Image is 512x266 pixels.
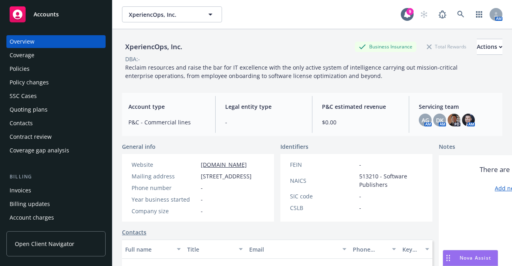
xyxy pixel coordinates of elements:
[122,240,184,259] button: Full name
[201,195,203,204] span: -
[322,118,399,126] span: $0.00
[353,245,387,254] div: Phone number
[122,228,146,236] a: Contacts
[10,49,34,62] div: Coverage
[434,6,450,22] a: Report a Bug
[6,211,106,224] a: Account charges
[10,90,37,102] div: SSC Cases
[439,142,455,152] span: Notes
[184,240,246,259] button: Title
[448,114,460,126] img: photo
[359,204,361,212] span: -
[249,245,338,254] div: Email
[471,6,487,22] a: Switch app
[132,195,198,204] div: Year business started
[422,116,429,124] span: AG
[225,102,302,111] span: Legal entity type
[406,8,414,15] div: 9
[15,240,74,248] span: Open Client Navigator
[6,117,106,130] a: Contacts
[6,35,106,48] a: Overview
[225,118,302,126] span: -
[6,62,106,75] a: Policies
[128,118,206,126] span: P&C - Commercial lines
[10,144,69,157] div: Coverage gap analysis
[10,62,30,75] div: Policies
[290,160,356,169] div: FEIN
[6,103,106,116] a: Quoting plans
[460,254,491,261] span: Nova Assist
[290,204,356,212] div: CSLB
[122,42,186,52] div: XperiencOps, Inc.
[359,160,361,169] span: -
[399,240,432,259] button: Key contact
[290,192,356,200] div: SIC code
[10,211,54,224] div: Account charges
[443,250,498,266] button: Nova Assist
[246,240,350,259] button: Email
[201,207,203,215] span: -
[132,184,198,192] div: Phone number
[125,64,459,80] span: Reclaim resources and raise the bar for IT excellence with the only active system of intelligence...
[6,144,106,157] a: Coverage gap analysis
[462,114,475,126] img: photo
[10,103,48,116] div: Quoting plans
[6,3,106,26] a: Accounts
[423,42,470,52] div: Total Rewards
[10,76,49,89] div: Policy changes
[10,198,50,210] div: Billing updates
[132,207,198,215] div: Company size
[477,39,502,54] div: Actions
[122,142,156,151] span: General info
[201,161,247,168] a: [DOMAIN_NAME]
[6,198,106,210] a: Billing updates
[6,90,106,102] a: SSC Cases
[10,35,34,48] div: Overview
[201,184,203,192] span: -
[128,102,206,111] span: Account type
[453,6,469,22] a: Search
[125,245,172,254] div: Full name
[6,130,106,143] a: Contract review
[416,6,432,22] a: Start snowing
[10,184,31,197] div: Invoices
[132,172,198,180] div: Mailing address
[6,184,106,197] a: Invoices
[6,173,106,181] div: Billing
[201,172,252,180] span: [STREET_ADDRESS]
[322,102,399,111] span: P&C estimated revenue
[122,6,222,22] button: XperiencOps, Inc.
[125,55,140,63] div: DBA: -
[187,245,234,254] div: Title
[290,176,356,185] div: NAICS
[436,116,444,124] span: DK
[129,10,198,19] span: XperiencOps, Inc.
[6,76,106,89] a: Policy changes
[359,172,423,189] span: 513210 - Software Publishers
[359,192,361,200] span: -
[443,250,453,266] div: Drag to move
[34,11,59,18] span: Accounts
[419,102,496,111] span: Servicing team
[10,117,33,130] div: Contacts
[402,245,420,254] div: Key contact
[355,42,416,52] div: Business Insurance
[10,130,52,143] div: Contract review
[132,160,198,169] div: Website
[280,142,308,151] span: Identifiers
[6,49,106,62] a: Coverage
[477,39,502,55] button: Actions
[350,240,399,259] button: Phone number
